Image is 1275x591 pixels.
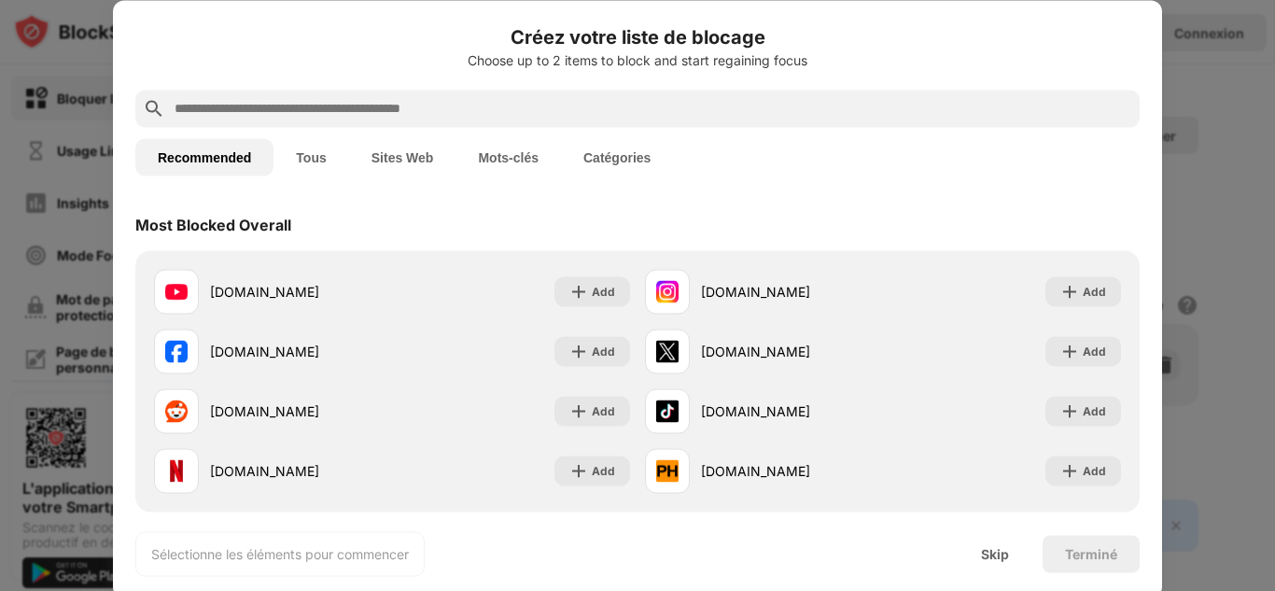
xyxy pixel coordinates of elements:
div: [DOMAIN_NAME] [701,401,883,421]
div: [DOMAIN_NAME] [701,282,883,302]
button: Tous [273,138,348,176]
div: Add [592,401,615,420]
div: Add [1083,461,1106,480]
img: favicons [656,459,679,482]
img: favicons [165,459,188,482]
div: Add [1083,282,1106,301]
div: [DOMAIN_NAME] [210,342,392,361]
img: favicons [656,280,679,303]
div: [DOMAIN_NAME] [701,342,883,361]
div: Choose up to 2 items to block and start regaining focus [135,52,1140,67]
div: Sélectionne les éléments pour commencer [151,544,409,563]
div: [DOMAIN_NAME] [210,461,392,481]
div: [DOMAIN_NAME] [210,282,392,302]
img: favicons [656,340,679,362]
img: favicons [165,400,188,422]
img: favicons [165,340,188,362]
div: Add [1083,401,1106,420]
div: [DOMAIN_NAME] [210,401,392,421]
button: Recommended [135,138,273,176]
div: Add [592,342,615,360]
button: Catégories [561,138,673,176]
div: Skip [981,546,1009,561]
div: Terminé [1065,546,1117,561]
img: favicons [656,400,679,422]
img: favicons [165,280,188,303]
div: Most Blocked Overall [135,215,291,233]
div: [DOMAIN_NAME] [701,461,883,481]
button: Sites Web [349,138,456,176]
button: Mots-clés [455,138,561,176]
h6: Créez votre liste de blocage [135,22,1140,50]
div: Add [592,461,615,480]
img: search.svg [143,97,165,120]
div: Add [1083,342,1106,360]
div: Add [592,282,615,301]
